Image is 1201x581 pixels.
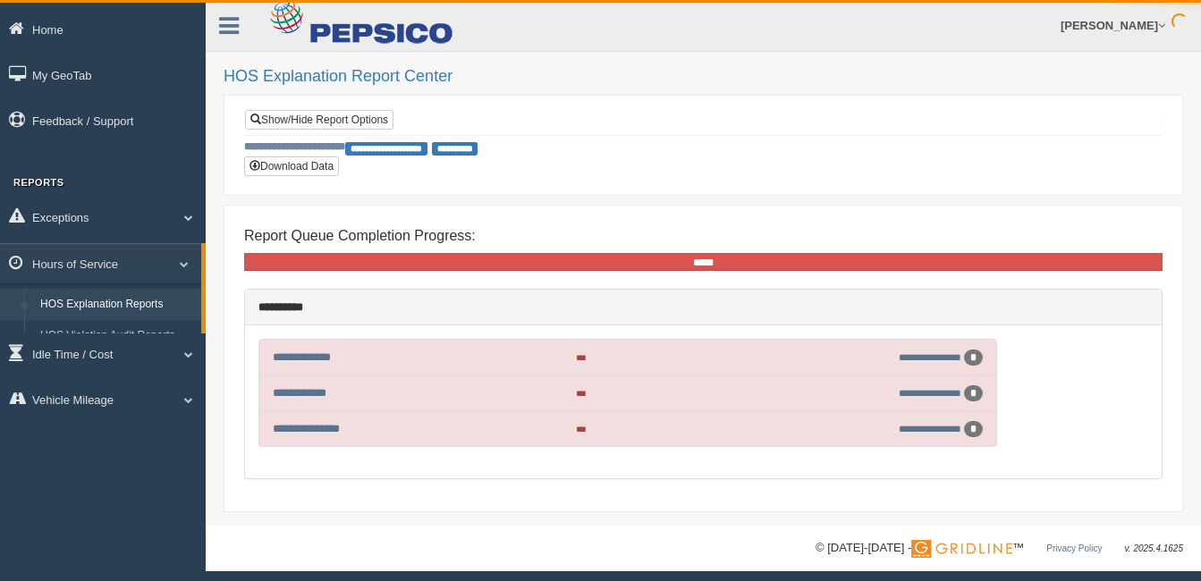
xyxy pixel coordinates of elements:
[224,68,1183,86] h2: HOS Explanation Report Center
[1125,543,1183,553] span: v. 2025.4.1625
[245,110,393,130] a: Show/Hide Report Options
[816,539,1183,558] div: © [DATE]-[DATE] - ™
[32,320,201,352] a: HOS Violation Audit Reports
[1046,543,1102,553] a: Privacy Policy
[244,228,1163,244] h4: Report Queue Completion Progress:
[32,289,201,321] a: HOS Explanation Reports
[911,540,1012,558] img: Gridline
[244,156,339,176] button: Download Data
